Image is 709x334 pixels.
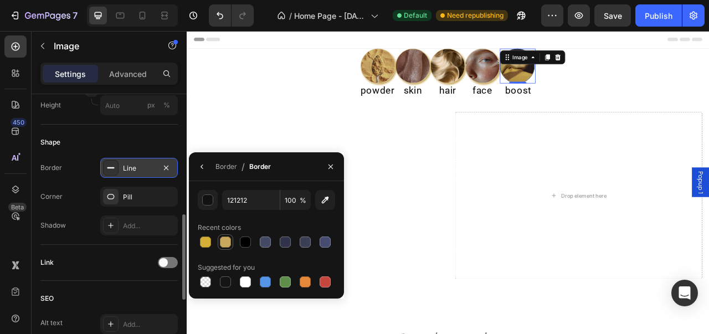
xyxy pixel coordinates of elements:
div: Link [40,258,54,268]
h2: Enter the Midnight Code Unlock the only code that matters — your well-being, with our exclusive f... [9,104,323,302]
div: Corner [40,192,63,202]
div: px [147,100,155,110]
span: Popup 1 [648,178,659,207]
div: Pill [123,192,175,202]
h2: face [354,67,398,85]
button: Publish [635,4,682,27]
div: Recent colors [198,223,241,233]
h2: hair [310,67,354,85]
h2: powder [220,67,265,85]
div: Border [249,162,271,172]
div: Border [40,163,62,173]
span: Save [604,11,622,20]
div: Publish [645,10,672,22]
span: Home Page - [DATE] 20:54:10 [294,10,366,22]
p: Advanced [109,68,147,80]
input: px% [100,95,178,115]
div: Drop element here [476,205,535,214]
div: Add... [123,221,175,231]
iframe: Design area [187,31,709,334]
div: Shape [40,137,60,147]
span: / [242,160,245,173]
div: Beta [8,203,27,212]
span: Default [404,11,427,20]
p: Settings [55,68,86,80]
button: Save [594,4,631,27]
div: Image [412,29,436,39]
button: px [160,99,173,112]
div: Alt text [40,318,63,328]
img: gempages_580975748945281966-069af0a2-7b0b-419e-b554-2e25250617be.png [265,23,310,67]
img: gempages_580975748945281966-68252585-aabc-4416-b256-ce80e310e3fa.png [310,23,354,67]
span: / [289,10,292,22]
h2: skin [265,67,310,85]
label: Height [40,100,61,110]
div: Add... [123,320,175,330]
button: 7 [4,4,83,27]
span: Need republishing [447,11,504,20]
div: Undo/Redo [209,4,254,27]
div: Suggested for you [198,263,255,273]
div: Open Intercom Messenger [671,280,698,306]
span: % [300,196,306,205]
div: 450 [11,118,27,127]
div: Shadow [40,220,66,230]
div: Border [215,162,237,172]
div: % [163,100,170,110]
img: gempages_580975748945281966-b10be410-6100-46b2-a2fb-a3c17e4b64c9.png [221,23,265,67]
p: Image [54,39,148,53]
button: % [145,99,158,112]
input: Eg: FFFFFF [222,190,280,210]
p: 7 [73,9,78,22]
div: Line [123,163,155,173]
img: gempages_580975748945281966-337afd28-8e3b-464d-bd14-b38948cc19b4.png [398,23,443,67]
div: SEO [40,294,54,304]
h2: boost [398,67,445,85]
img: gempages_580975748945281966-6dc9fa0a-a865-4c84-8127-e11fd81ad3aa.png [354,23,398,67]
